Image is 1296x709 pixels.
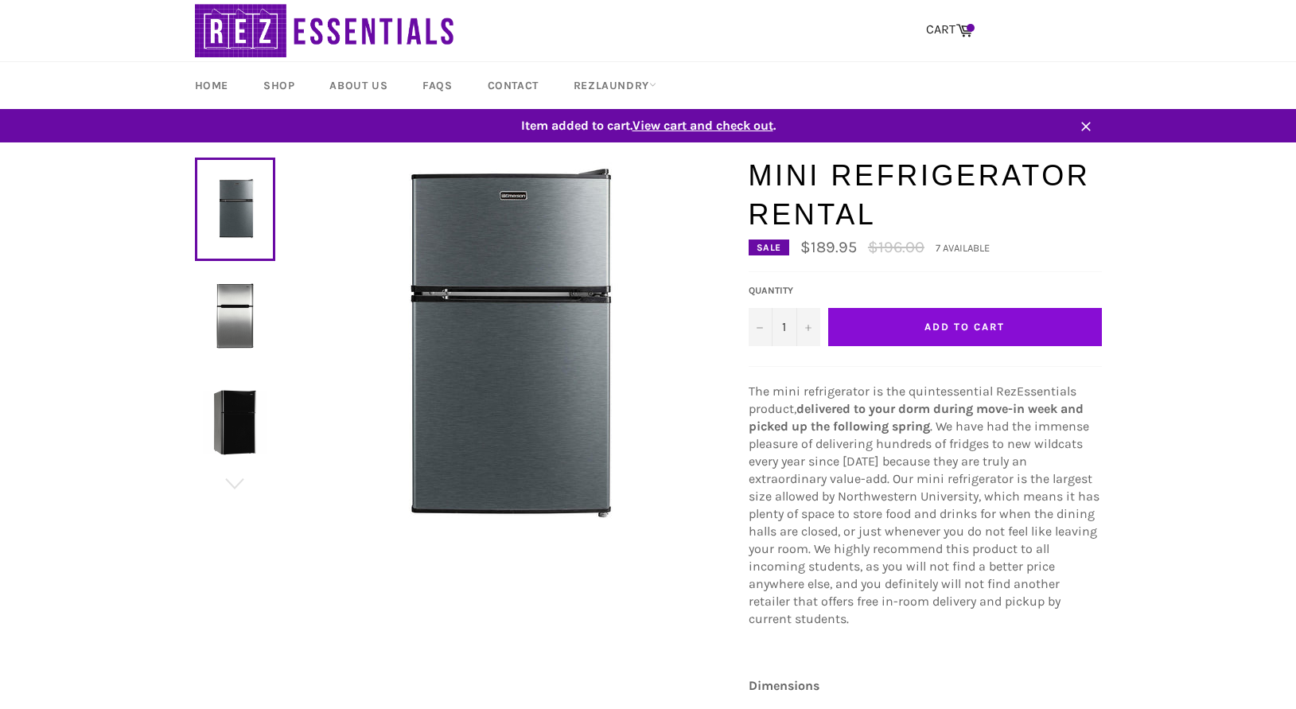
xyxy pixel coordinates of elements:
[247,62,310,109] a: Shop
[796,308,820,346] button: Increase quantity
[749,419,1099,626] span: . We have had the immense pleasure of delivering hundreds of fridges to new wildcats every year s...
[407,62,468,109] a: FAQs
[632,118,773,133] span: View cart and check out
[749,156,1102,235] h1: Mini Refrigerator Rental
[800,238,857,256] span: $189.95
[749,384,1076,416] span: The mini refrigerator is the quintessential RezEssentials product,
[924,321,1004,333] span: Add to Cart
[313,156,695,538] img: Mini Refrigerator Rental
[918,14,981,47] a: CART
[828,308,1102,346] button: Add to Cart
[179,117,1118,134] span: Item added to cart. .
[749,401,1084,434] strong: delivered to your dorm during move-in week and picked up the following spring
[203,390,267,454] img: Mini Refrigerator Rental
[749,308,773,346] button: Decrease quantity
[749,678,819,693] strong: Dimensions
[868,238,924,256] s: $196.00
[203,283,267,348] img: Mini Refrigerator Rental
[179,62,244,109] a: Home
[936,242,990,254] span: 7 available
[749,240,789,255] div: Sale
[179,109,1118,142] a: Item added to cart.View cart and check out.
[558,62,672,109] a: RezLaundry
[749,284,820,298] label: Quantity
[313,62,403,109] a: About Us
[472,62,555,109] a: Contact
